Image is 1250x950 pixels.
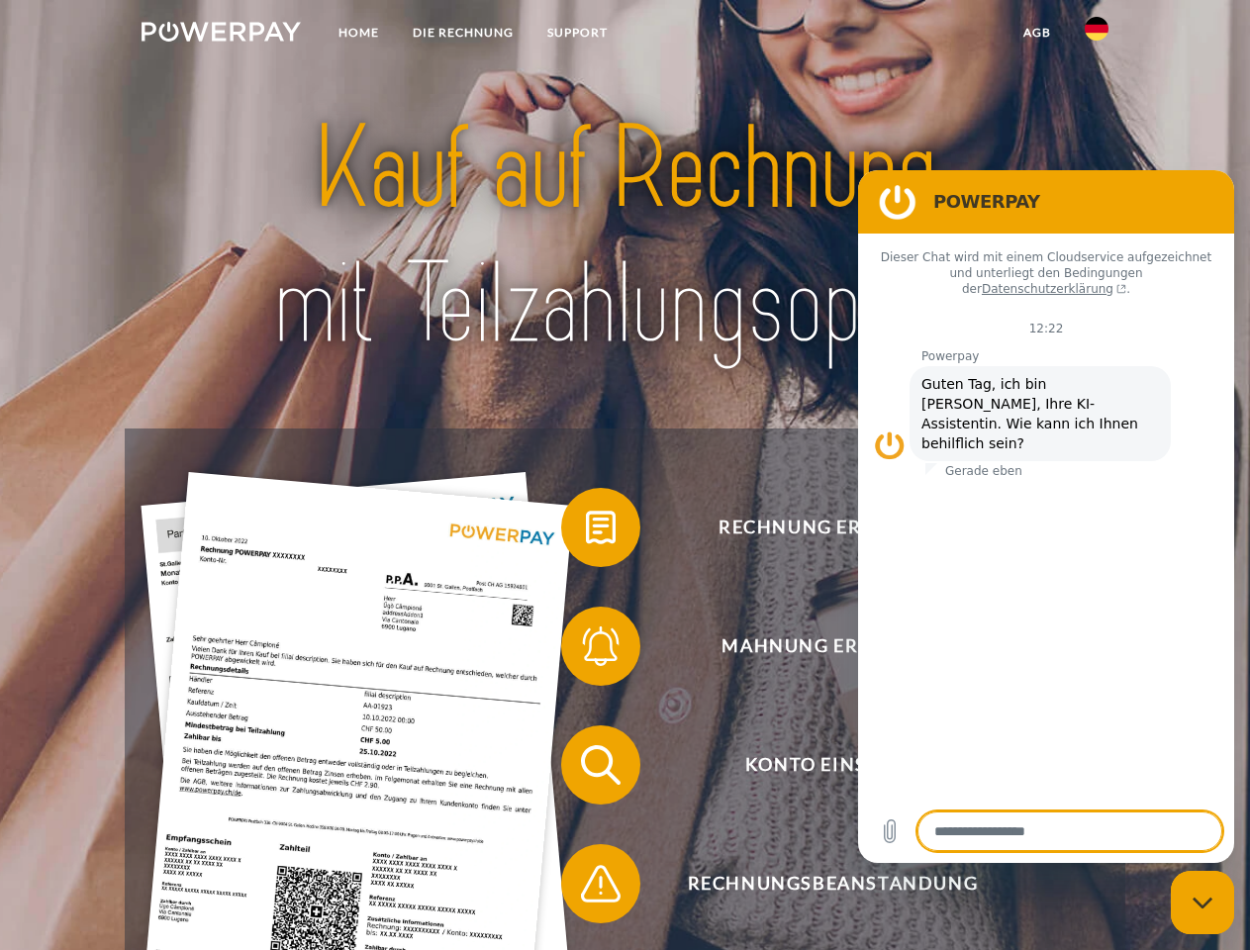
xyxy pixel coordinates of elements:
img: title-powerpay_de.svg [189,95,1061,379]
img: qb_search.svg [576,740,625,790]
iframe: Schaltfläche zum Öffnen des Messaging-Fensters; Konversation läuft [1171,871,1234,934]
button: Rechnung erhalten? [561,488,1076,567]
span: Rechnung erhalten? [590,488,1075,567]
img: logo-powerpay-white.svg [142,22,301,42]
button: Rechnungsbeanstandung [561,844,1076,923]
img: qb_bill.svg [576,503,625,552]
img: qb_bell.svg [576,621,625,671]
a: DIE RECHNUNG [396,15,530,50]
img: qb_warning.svg [576,859,625,908]
img: de [1085,17,1108,41]
iframe: Messaging-Fenster [858,170,1234,863]
a: agb [1007,15,1068,50]
span: Rechnungsbeanstandung [590,844,1075,923]
span: Konto einsehen [590,725,1075,805]
a: Home [322,15,396,50]
span: Mahnung erhalten? [590,607,1075,686]
button: Konto einsehen [561,725,1076,805]
a: SUPPORT [530,15,625,50]
button: Mahnung erhalten? [561,607,1076,686]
